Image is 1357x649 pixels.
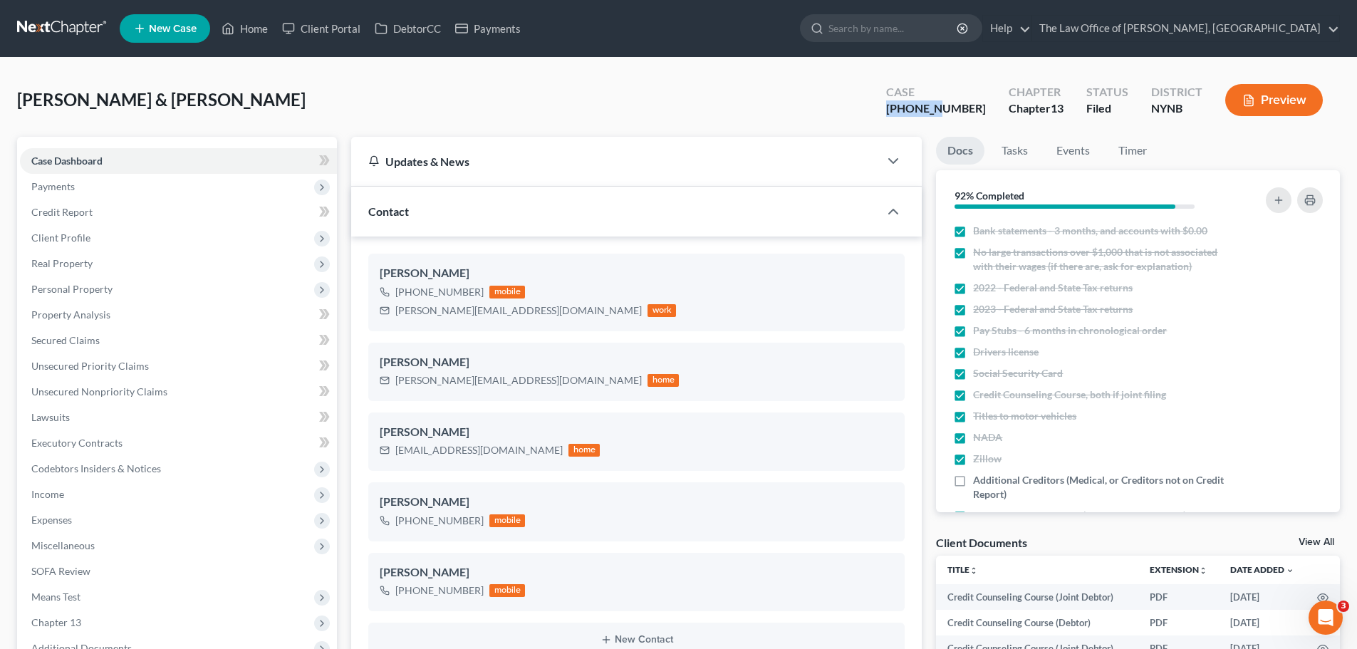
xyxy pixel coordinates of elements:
a: Unsecured Priority Claims [20,353,337,379]
div: Case [886,84,986,100]
span: 2022 - Federal and State Tax returns [973,281,1133,295]
span: Executory Contracts [31,437,123,449]
span: Social Security Card [973,366,1063,380]
strong: 92% Completed [955,189,1024,202]
div: mobile [489,584,525,597]
span: Additional Creditors (Medical, or Creditors not on Credit Report) [973,473,1227,502]
a: Docs [936,137,984,165]
span: Codebtors Insiders & Notices [31,462,161,474]
div: home [648,374,679,387]
div: District [1151,84,1202,100]
a: Extensionunfold_more [1150,564,1207,575]
div: [PHONE_NUMBER] [886,100,986,117]
a: Home [214,16,275,41]
td: Credit Counseling Course (Debtor) [936,610,1138,635]
span: Unsecured Nonpriority Claims [31,385,167,398]
iframe: Intercom live chat [1309,601,1343,635]
a: Executory Contracts [20,430,337,456]
span: 2023 - Federal and State Tax returns [973,302,1133,316]
a: Help [983,16,1031,41]
div: mobile [489,514,525,527]
a: Lawsuits [20,405,337,430]
span: New Case [149,24,197,34]
span: Credit Counseling Course, both if joint filing [973,388,1166,402]
div: Filed [1086,100,1128,117]
span: NADA [973,430,1002,445]
span: Unsecured Priority Claims [31,360,149,372]
span: Client Profile [31,232,90,244]
div: Updates & News [368,154,862,169]
a: Case Dashboard [20,148,337,174]
a: Credit Report [20,199,337,225]
div: [PERSON_NAME] [380,564,893,581]
span: Case Dashboard [31,155,103,167]
span: Lawsuits [31,411,70,423]
span: Zillow [973,452,1002,466]
span: Pay Stubs - 6 months in chronological order [973,323,1167,338]
td: PDF [1138,610,1219,635]
span: Personal Property [31,283,113,295]
div: [PHONE_NUMBER] [395,514,484,528]
button: Preview [1225,84,1323,116]
span: Chapter 13 [31,616,81,628]
a: SOFA Review [20,559,337,584]
div: Chapter [1009,84,1064,100]
span: Titles to motor vehicles [973,409,1076,423]
input: Search by name... [828,15,959,41]
a: Tasks [990,137,1039,165]
a: The Law Office of [PERSON_NAME], [GEOGRAPHIC_DATA] [1032,16,1339,41]
a: Date Added expand_more [1230,564,1294,575]
i: expand_more [1286,566,1294,575]
span: Petition - Wet Signature (done in office meeting) [973,509,1186,523]
td: PDF [1138,584,1219,610]
div: [PERSON_NAME][EMAIL_ADDRESS][DOMAIN_NAME] [395,303,642,318]
div: Chapter [1009,100,1064,117]
a: Property Analysis [20,302,337,328]
a: Unsecured Nonpriority Claims [20,379,337,405]
span: Bank statements - 3 months, and accounts with $0.00 [973,224,1207,238]
span: Contact [368,204,409,218]
span: No large transactions over $1,000 that is not associated with their wages (if there are, ask for ... [973,245,1227,274]
span: Secured Claims [31,334,100,346]
td: [DATE] [1219,610,1306,635]
a: Payments [448,16,528,41]
div: NYNB [1151,100,1202,117]
i: unfold_more [1199,566,1207,575]
div: Status [1086,84,1128,100]
span: 13 [1051,101,1064,115]
span: Property Analysis [31,308,110,321]
span: 3 [1338,601,1349,612]
span: Real Property [31,257,93,269]
span: Income [31,488,64,500]
a: Timer [1107,137,1158,165]
span: Means Test [31,591,80,603]
span: Expenses [31,514,72,526]
div: Client Documents [936,535,1027,550]
span: Drivers license [973,345,1039,359]
button: New Contact [380,634,893,645]
div: [PERSON_NAME] [380,354,893,371]
span: [PERSON_NAME] & [PERSON_NAME] [17,89,306,110]
span: Payments [31,180,75,192]
td: [DATE] [1219,584,1306,610]
a: Events [1045,137,1101,165]
div: [PERSON_NAME] [380,265,893,282]
span: Credit Report [31,206,93,218]
div: [PERSON_NAME][EMAIL_ADDRESS][DOMAIN_NAME] [395,373,642,388]
div: [PHONE_NUMBER] [395,583,484,598]
a: Secured Claims [20,328,337,353]
div: mobile [489,286,525,298]
a: Client Portal [275,16,368,41]
td: Credit Counseling Course (Joint Debtor) [936,584,1138,610]
div: [PHONE_NUMBER] [395,285,484,299]
a: Titleunfold_more [947,564,978,575]
div: [EMAIL_ADDRESS][DOMAIN_NAME] [395,443,563,457]
a: View All [1299,537,1334,547]
div: home [568,444,600,457]
span: SOFA Review [31,565,90,577]
i: unfold_more [969,566,978,575]
div: work [648,304,676,317]
div: [PERSON_NAME] [380,424,893,441]
span: Miscellaneous [31,539,95,551]
a: DebtorCC [368,16,448,41]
